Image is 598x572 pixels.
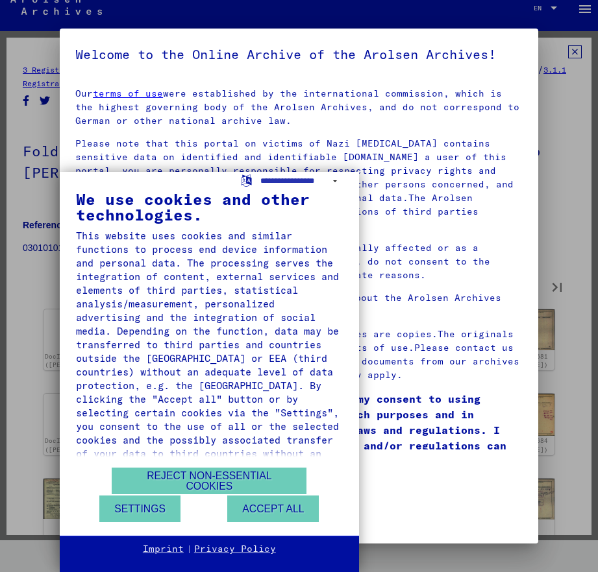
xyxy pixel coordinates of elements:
button: Reject non-essential cookies [112,468,306,494]
a: Privacy Policy [194,543,276,556]
button: Accept all [227,495,319,522]
div: This website uses cookies and similar functions to process end device information and personal da... [76,229,343,474]
button: Settings [99,495,181,522]
div: We use cookies and other technologies. [76,191,343,222]
a: Imprint [143,543,184,556]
